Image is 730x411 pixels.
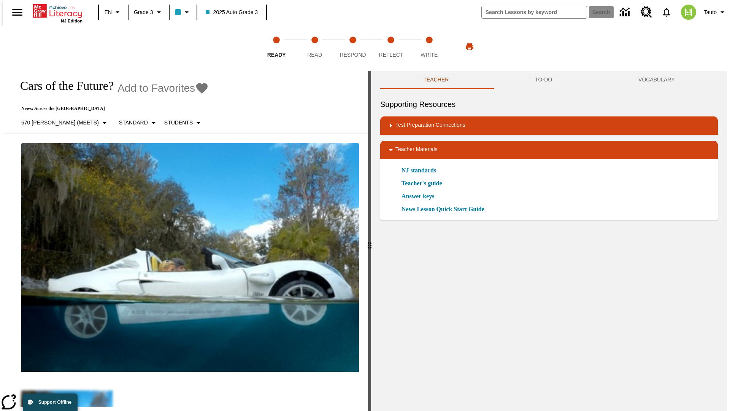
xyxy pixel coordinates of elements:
[6,1,29,24] button: Open side menu
[615,2,636,23] a: Data Center
[12,106,209,112] p: News: Across the [GEOGRAPHIC_DATA]
[105,8,112,16] span: EN
[101,5,125,19] button: Language: EN, Select a language
[380,71,492,89] button: Teacher
[401,166,441,175] a: NJ standards
[380,71,718,89] div: Instructional Panel Tabs
[492,71,595,89] button: TO-DO
[407,26,451,68] button: Write step 5 of 5
[701,5,730,19] button: Profile/Settings
[18,116,112,130] button: Select Lexile, 670 Lexile (Meets)
[161,116,206,130] button: Select Student
[23,393,78,411] button: Support Offline
[117,82,195,94] span: Add to Favorites
[21,143,359,372] img: High-tech automobile treading water.
[482,6,587,18] input: search field
[369,26,413,68] button: Reflect step 4 of 5
[379,52,403,58] span: Reflect
[38,400,71,405] span: Support Offline
[119,119,148,127] p: Standard
[704,8,717,16] span: Tauto
[254,26,298,68] button: Ready step 1 of 5
[657,2,676,22] a: Notifications
[172,5,194,19] button: Class color is light blue. Change class color
[134,8,153,16] span: Grade 3
[331,26,375,68] button: Respond step 3 of 5
[131,5,167,19] button: Grade: Grade 3, Select a grade
[371,71,727,411] div: activity
[3,71,368,407] div: reading
[421,52,438,58] span: Write
[395,121,465,130] p: Test Preparation Connections
[676,2,701,22] button: Select a new avatar
[380,141,718,159] div: Teacher Materials
[267,52,286,58] span: Ready
[307,52,322,58] span: Read
[380,98,718,110] h6: Supporting Resources
[12,79,114,93] h1: Cars of the Future?
[292,26,336,68] button: Read step 2 of 5
[164,119,193,127] p: Students
[340,52,366,58] span: Respond
[33,3,83,23] div: Home
[368,71,371,411] div: Press Enter or Spacebar and then press right and left arrow keys to move the slider
[595,71,718,89] button: VOCABULARY
[401,179,442,188] a: Teacher's guide, Will open in new browser window or tab
[636,2,657,22] a: Resource Center, Will open in new tab
[206,8,258,16] span: 2025 Auto Grade 3
[457,40,482,54] button: Print
[380,116,718,135] div: Test Preparation Connections
[681,5,696,20] img: avatar image
[21,119,99,127] p: 670 [PERSON_NAME] (Meets)
[116,116,161,130] button: Scaffolds, Standard
[395,145,438,155] p: Teacher Materials
[401,205,484,214] a: News Lesson Quick Start Guide, Will open in new browser window or tab
[61,19,83,23] span: NJ Edition
[401,192,434,201] a: Answer keys, Will open in new browser window or tab
[117,81,209,95] button: Add to Favorites - Cars of the Future?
